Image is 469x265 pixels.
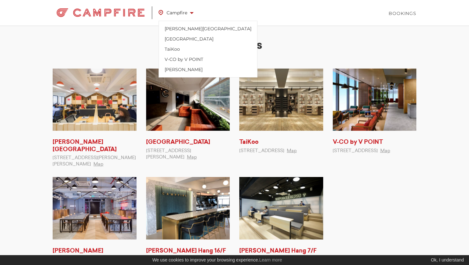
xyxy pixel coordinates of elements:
[53,177,137,239] img: Wong Chuk Hang
[239,139,258,145] a: TaiKoo
[159,5,200,20] a: Campfire
[161,64,255,75] a: [PERSON_NAME]
[53,139,117,152] a: [PERSON_NAME][GEOGRAPHIC_DATA]
[239,149,284,153] span: [STREET_ADDRESS]
[239,69,323,131] img: TaiKoo
[239,177,323,239] img: Wong Chuk Hang 7/F
[380,149,390,153] a: Map
[53,6,149,19] img: Campfire
[159,9,194,17] span: Campfire
[53,69,137,131] img: Kennedy Town
[146,248,226,254] a: [PERSON_NAME] Hang 16/F
[287,149,297,153] a: Map
[146,69,230,131] img: Quarry Bay
[146,139,210,145] a: [GEOGRAPHIC_DATA]
[389,10,416,17] a: Bookings
[239,248,317,254] a: [PERSON_NAME] Hang 7/F
[53,5,159,21] a: Campfire
[333,139,383,145] a: V-CO by V POINT
[53,156,136,166] span: [STREET_ADDRESS][PERSON_NAME][PERSON_NAME]
[161,34,255,44] a: [GEOGRAPHIC_DATA]
[333,149,378,153] span: [STREET_ADDRESS]
[161,44,255,54] a: TaiKoo
[333,69,417,131] img: V-CO by V POINT
[53,38,416,53] h2: Locations
[53,248,103,254] a: [PERSON_NAME]
[161,24,255,34] a: [PERSON_NAME][GEOGRAPHIC_DATA]
[146,177,230,239] img: Wong Chuk Hang 16/F
[152,257,282,262] span: We use cookies to improve your browsing experience.
[146,149,191,159] span: [STREET_ADDRESS][PERSON_NAME]
[93,162,103,166] a: Map
[259,257,282,262] a: Learn more
[429,257,464,263] div: Ok, I understand
[187,155,197,159] a: Map
[161,54,255,64] a: V-CO by V POINT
